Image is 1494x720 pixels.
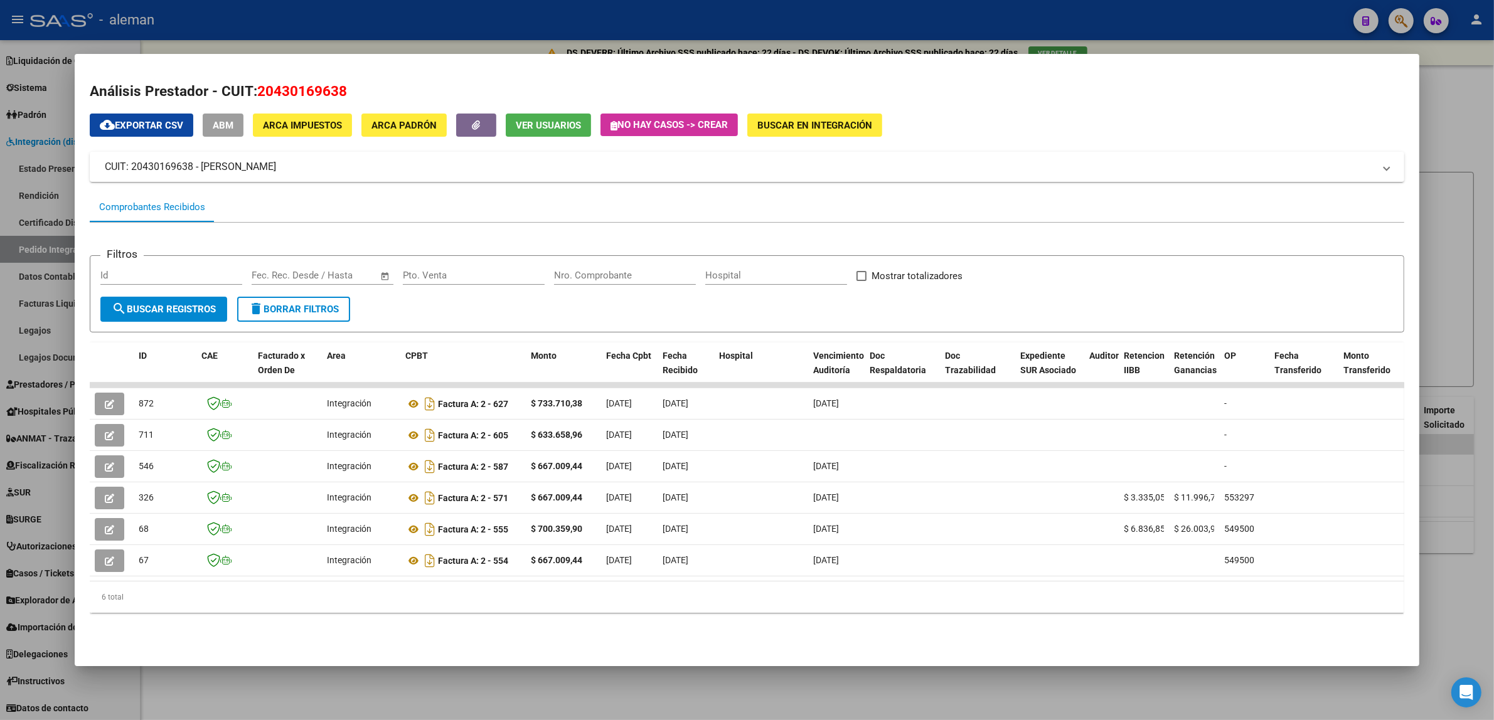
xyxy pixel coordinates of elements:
strong: Factura A: 2 - 571 [438,493,508,503]
button: ARCA Padrón [361,114,447,137]
span: Monto [531,351,557,361]
datatable-header-cell: Vencimiento Auditoría [808,342,865,398]
button: Ver Usuarios [506,114,591,137]
datatable-header-cell: Fecha Transferido [1269,342,1338,398]
span: Monto Transferido [1343,351,1390,375]
span: OP [1224,351,1236,361]
span: Doc Trazabilidad [945,351,996,375]
strong: $ 667.009,44 [531,555,582,565]
datatable-header-cell: Retención Ganancias [1169,342,1219,398]
i: Descargar documento [422,425,438,445]
span: Borrar Filtros [248,304,339,315]
h2: Análisis Prestador - CUIT: [90,81,1404,102]
span: Expediente SUR Asociado [1020,351,1076,375]
span: 711 [139,430,154,440]
span: 67 [139,555,149,565]
strong: $ 733.710,38 [531,398,582,408]
span: 549500 [1224,524,1254,534]
span: Exportar CSV [100,120,183,131]
div: Comprobantes Recibidos [99,200,205,214]
span: Retencion IIBB [1124,351,1165,375]
span: 68 [139,524,149,534]
div: Open Intercom Messenger [1451,677,1481,707]
span: ARCA Padrón [371,120,437,131]
datatable-header-cell: Fecha Cpbt [601,342,658,398]
span: No hay casos -> Crear [611,119,728,130]
span: - [1224,398,1227,408]
datatable-header-cell: Doc Respaldatoria [865,342,940,398]
span: Facturado x Orden De [258,351,305,375]
span: Vencimiento Auditoría [813,351,864,375]
datatable-header-cell: Expediente SUR Asociado [1015,342,1084,398]
span: [DATE] [813,555,839,565]
span: $ 6.836,85 [1124,524,1165,534]
span: CAE [201,351,218,361]
button: Buscar Registros [100,297,227,322]
mat-icon: cloud_download [100,117,115,132]
datatable-header-cell: CPBT [400,342,526,398]
datatable-header-cell: Facturado x Orden De [253,342,322,398]
span: Integración [327,430,371,440]
datatable-header-cell: Hospital [714,342,808,398]
span: 326 [139,492,154,502]
button: Exportar CSV [90,114,193,137]
datatable-header-cell: Area [322,342,400,398]
span: [DATE] [813,461,839,471]
span: Retención Ganancias [1174,351,1217,375]
mat-icon: search [112,301,127,316]
strong: Factura A: 2 - 627 [438,399,508,409]
strong: $ 667.009,44 [531,492,582,502]
span: Auditoria [1089,351,1126,361]
i: Descargar documento [422,551,438,571]
strong: $ 633.658,96 [531,430,582,440]
strong: $ 667.009,44 [531,461,582,471]
strong: Factura A: 2 - 587 [438,462,508,472]
span: Hospital [719,351,753,361]
span: [DATE] [663,555,688,565]
span: [DATE] [813,398,839,408]
span: [DATE] [663,492,688,502]
span: 872 [139,398,154,408]
datatable-header-cell: Doc Trazabilidad [940,342,1015,398]
span: Area [327,351,346,361]
span: Integración [327,492,371,502]
span: [DATE] [606,524,632,534]
span: $ 3.335,05 [1124,492,1165,502]
datatable-header-cell: Fecha Recibido [658,342,714,398]
button: Open calendar [378,269,393,283]
span: [DATE] [663,430,688,440]
span: 546 [139,461,154,471]
div: 6 total [90,581,1404,613]
span: Doc Respaldatoria [870,351,926,375]
span: ID [139,351,147,361]
span: - [1224,430,1227,440]
span: [DATE] [813,524,839,534]
span: [DATE] [606,555,632,565]
span: 20430169638 [257,83,347,99]
datatable-header-cell: Auditoria [1084,342,1119,398]
i: Descargar documento [422,488,438,508]
span: Fecha Transferido [1274,351,1321,375]
span: $ 11.996,79 [1174,492,1220,502]
mat-icon: delete [248,301,264,316]
strong: Factura A: 2 - 605 [438,430,508,440]
mat-panel-title: CUIT: 20430169638 - [PERSON_NAME] [105,159,1374,174]
span: [DATE] [813,492,839,502]
span: Buscar en Integración [757,120,872,131]
input: End date [304,270,365,281]
span: Mostrar totalizadores [872,268,963,283]
i: Descargar documento [422,519,438,539]
span: [DATE] [663,524,688,534]
span: [DATE] [606,492,632,502]
span: Fecha Recibido [663,351,698,375]
span: 549500 [1224,555,1254,565]
span: Ver Usuarios [516,120,581,131]
button: ABM [203,114,243,137]
span: [DATE] [663,398,688,408]
span: Integración [327,555,371,565]
span: 553297 [1224,492,1254,502]
button: Borrar Filtros [237,297,350,322]
datatable-header-cell: ID [134,342,196,398]
datatable-header-cell: Monto [526,342,601,398]
span: Fecha Cpbt [606,351,651,361]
